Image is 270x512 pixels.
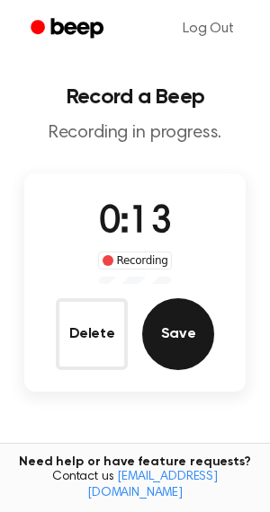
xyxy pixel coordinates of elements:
span: Contact us [11,470,259,501]
button: Save Audio Record [142,298,214,370]
h1: Record a Beep [14,86,256,108]
div: Recording [98,252,173,269]
span: 0:13 [99,204,171,242]
a: Beep [18,12,120,47]
p: Recording in progress. [14,122,256,145]
button: Delete Audio Record [56,298,128,370]
a: [EMAIL_ADDRESS][DOMAIN_NAME] [87,471,218,499]
a: Log Out [165,7,252,50]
